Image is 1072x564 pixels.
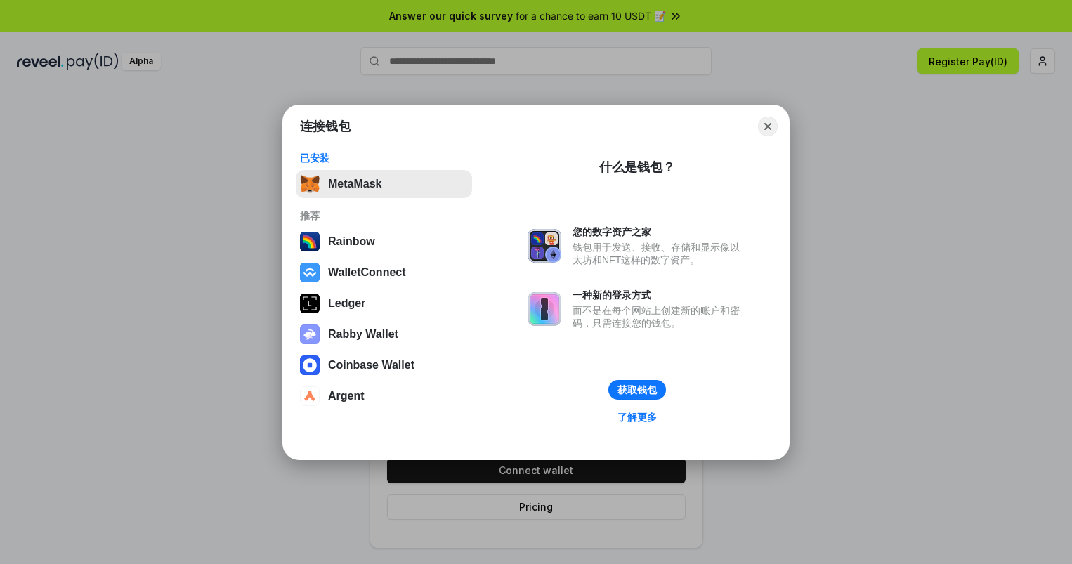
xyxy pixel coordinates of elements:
div: Ledger [328,297,365,310]
img: svg+xml,%3Csvg%20width%3D%2228%22%20height%3D%2228%22%20viewBox%3D%220%200%2028%2028%22%20fill%3D... [300,263,320,282]
button: Ledger [296,289,472,317]
div: Rainbow [328,235,375,248]
img: svg+xml,%3Csvg%20xmlns%3D%22http%3A%2F%2Fwww.w3.org%2F2000%2Fsvg%22%20width%3D%2228%22%20height%3... [300,294,320,313]
div: Argent [328,390,365,402]
button: WalletConnect [296,258,472,287]
img: svg+xml,%3Csvg%20xmlns%3D%22http%3A%2F%2Fwww.w3.org%2F2000%2Fsvg%22%20fill%3D%22none%22%20viewBox... [528,292,561,326]
button: Argent [296,382,472,410]
div: 一种新的登录方式 [573,289,747,301]
div: 而不是在每个网站上创建新的账户和密码，只需连接您的钱包。 [573,304,747,329]
button: Rabby Wallet [296,320,472,348]
img: svg+xml,%3Csvg%20width%3D%22120%22%20height%3D%22120%22%20viewBox%3D%220%200%20120%20120%22%20fil... [300,232,320,251]
div: 获取钱包 [617,383,657,396]
div: Coinbase Wallet [328,359,414,372]
img: svg+xml,%3Csvg%20xmlns%3D%22http%3A%2F%2Fwww.w3.org%2F2000%2Fsvg%22%20fill%3D%22none%22%20viewBox... [300,324,320,344]
img: svg+xml,%3Csvg%20width%3D%2228%22%20height%3D%2228%22%20viewBox%3D%220%200%2028%2028%22%20fill%3D... [300,355,320,375]
button: Rainbow [296,228,472,256]
div: 已安装 [300,152,468,164]
img: svg+xml,%3Csvg%20xmlns%3D%22http%3A%2F%2Fwww.w3.org%2F2000%2Fsvg%22%20fill%3D%22none%22%20viewBox... [528,229,561,263]
div: 您的数字资产之家 [573,225,747,238]
div: WalletConnect [328,266,406,279]
img: svg+xml,%3Csvg%20width%3D%2228%22%20height%3D%2228%22%20viewBox%3D%220%200%2028%2028%22%20fill%3D... [300,386,320,406]
img: svg+xml,%3Csvg%20fill%3D%22none%22%20height%3D%2233%22%20viewBox%3D%220%200%2035%2033%22%20width%... [300,174,320,194]
button: 获取钱包 [608,380,666,400]
h1: 连接钱包 [300,118,351,135]
button: MetaMask [296,170,472,198]
div: 钱包用于发送、接收、存储和显示像以太坊和NFT这样的数字资产。 [573,241,747,266]
div: 什么是钱包？ [599,159,675,176]
div: 了解更多 [617,411,657,424]
div: 推荐 [300,209,468,222]
div: Rabby Wallet [328,328,398,341]
div: MetaMask [328,178,381,190]
button: Coinbase Wallet [296,351,472,379]
a: 了解更多 [609,408,665,426]
button: Close [758,117,778,136]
